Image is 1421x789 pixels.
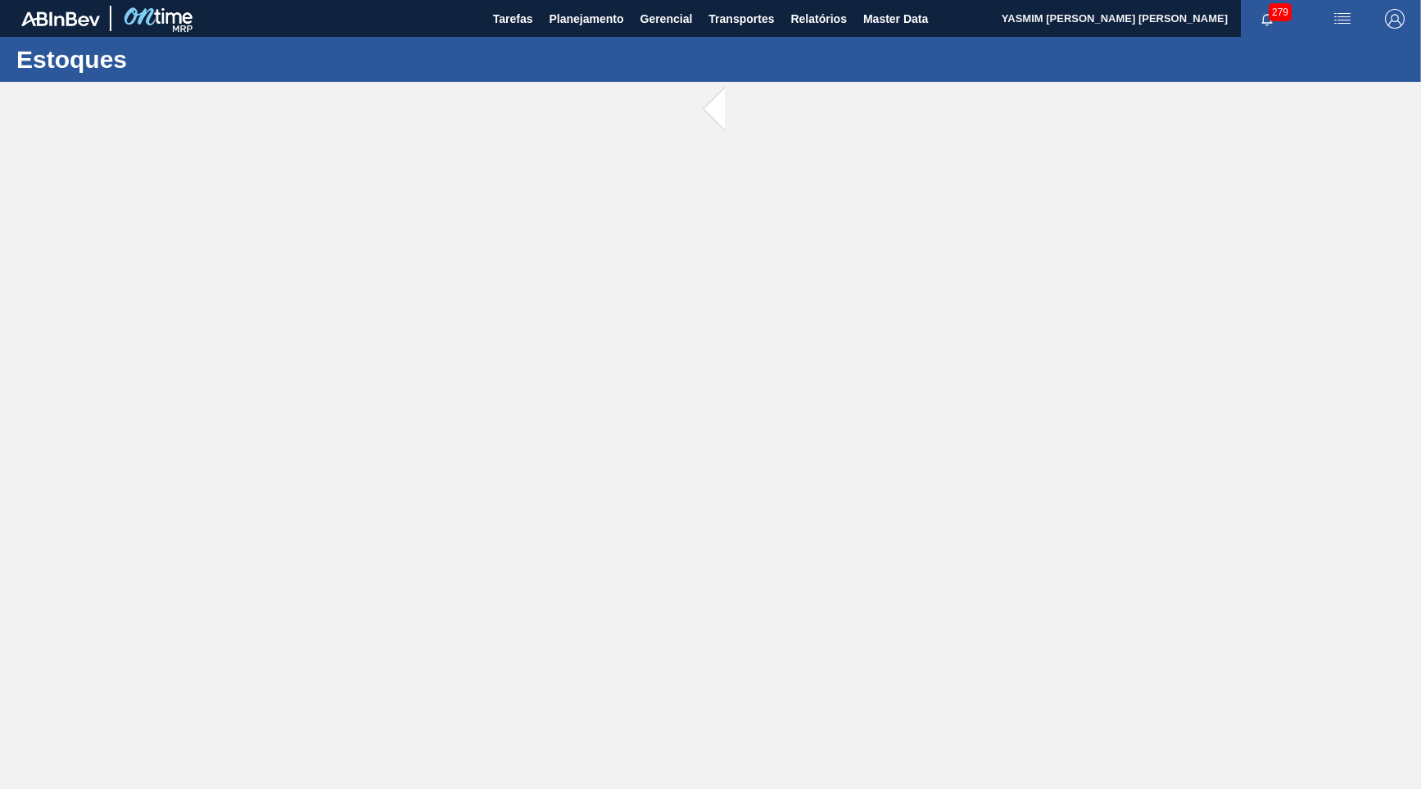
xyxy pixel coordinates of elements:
span: Transportes [708,9,774,29]
span: Master Data [863,9,928,29]
img: userActions [1333,9,1352,29]
span: Planejamento [549,9,623,29]
span: Gerencial [640,9,693,29]
span: 279 [1269,3,1292,21]
button: Notificações [1241,7,1293,30]
span: Tarefas [493,9,533,29]
img: Logout [1385,9,1405,29]
img: TNhmsLtSVTkK8tSr43FrP2fwEKptu5GPRR3wAAAABJRU5ErkJggg== [21,11,100,26]
h1: Estoques [16,50,307,69]
span: Relatórios [790,9,846,29]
